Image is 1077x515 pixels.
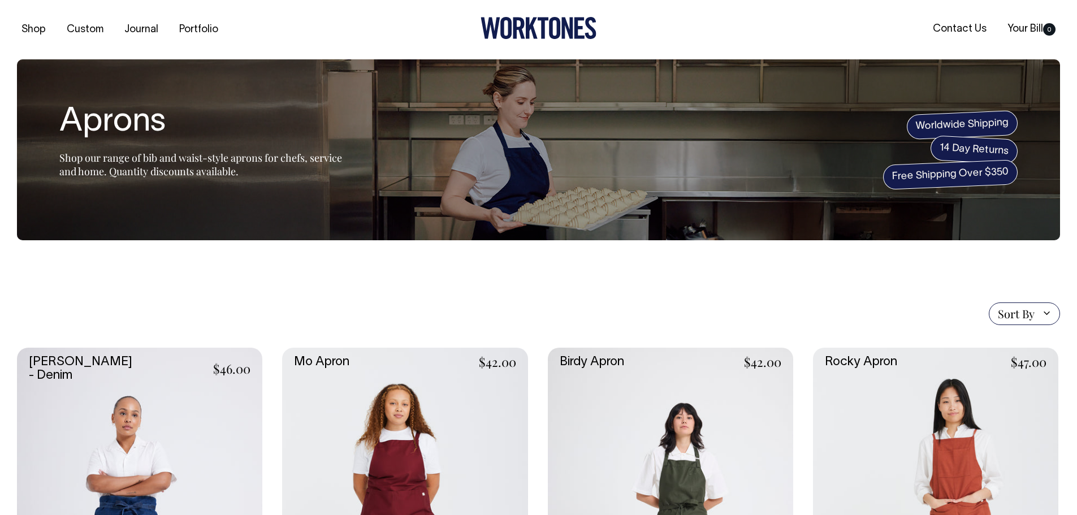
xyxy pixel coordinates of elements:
[1003,20,1060,38] a: Your Bill0
[62,20,108,39] a: Custom
[17,20,50,39] a: Shop
[998,307,1035,321] span: Sort By
[1043,23,1056,36] span: 0
[883,159,1018,190] span: Free Shipping Over $350
[59,105,342,141] h1: Aprons
[928,20,991,38] a: Contact Us
[906,110,1018,140] span: Worldwide Shipping
[120,20,163,39] a: Journal
[930,135,1018,165] span: 14 Day Returns
[175,20,223,39] a: Portfolio
[59,151,342,178] span: Shop our range of bib and waist-style aprons for chefs, service and home. Quantity discounts avai...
